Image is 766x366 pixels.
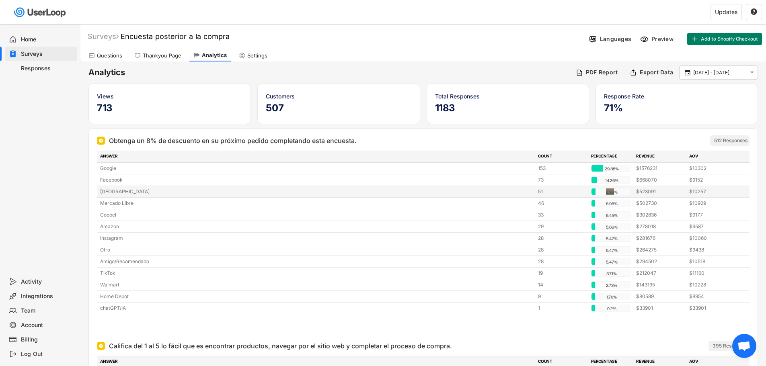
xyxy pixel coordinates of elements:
div: $668070 [636,176,684,184]
div: PERCENTAGE [591,153,631,160]
img: Language%20Icon.svg [589,35,597,43]
div: 46 [538,200,586,207]
h5: 713 [97,102,242,114]
div: Califica del 1 al 5 lo fácil que es encontrar productos, navegar por el sitio web y completar el ... [109,341,452,351]
div: TikTok [100,270,533,277]
div: Mercado Libre [100,200,533,207]
div: $278018 [636,223,684,230]
div: 8.98% [593,200,630,207]
a: Bate-papo aberto [732,334,756,358]
div: 28 [538,258,586,265]
button: Add to Shopify Checkout [687,33,762,45]
div: $294502 [636,258,684,265]
div: 29.88% [593,165,630,172]
button:  [684,69,691,76]
button:  [750,8,758,16]
div: 51 [538,188,586,195]
div: Updates [715,9,737,15]
div: 5.47% [593,235,630,242]
div: $33901 [689,305,737,312]
div: 5.66% [593,223,630,231]
div: $212047 [636,270,684,277]
div: 28 [538,235,586,242]
div: 73 [538,176,586,184]
div: Amigo/Recomendado [100,258,533,265]
h5: 71% [604,102,750,114]
div: ANSWER [100,358,533,366]
div: Views [97,92,242,100]
div: $9587 [689,223,737,230]
div: 14.26% [593,177,630,184]
input: Select Date Range [693,69,746,77]
button:  [748,69,756,76]
div: Account [21,321,74,329]
div: Walmart [100,281,533,288]
div: 2.73% [593,282,630,289]
div: $302836 [636,211,684,219]
div: 5.47% [593,258,630,266]
div: $11160 [689,270,737,277]
div: Facebook [100,176,533,184]
div: COUNT [538,358,586,366]
div: 3.71% [593,270,630,277]
div: Thankyou Page [143,52,181,59]
div: 6.45% [593,212,630,219]
div: Response Rate [604,92,750,100]
div: $10060 [689,235,737,242]
div: chatGPT/IA [100,305,533,312]
div: $33901 [636,305,684,312]
div: Instagram [100,235,533,242]
div: $523091 [636,188,684,195]
div: $10518 [689,258,737,265]
div: 29 [538,223,586,230]
div: Questions [97,52,122,59]
div: $9438 [689,246,737,254]
div: Total Responses [435,92,581,100]
div: 9.96% [593,188,630,196]
div: Amazon [100,223,533,230]
div: Languages [600,35,631,43]
div: $10228 [689,281,737,288]
div: 14 [538,281,586,288]
div: [GEOGRAPHIC_DATA] [100,188,533,195]
div: 395 Responses [713,343,748,349]
div: 1.76% [593,293,630,301]
div: Otro [100,246,533,254]
div: $80589 [636,293,684,300]
div: $9152 [689,176,737,184]
div: 28 [538,246,586,254]
div: PERCENTAGE [591,358,631,366]
div: Google [100,165,533,172]
div: $10302 [689,165,737,172]
div: Coppel [100,211,533,219]
div: 5.47% [593,247,630,254]
div: Log Out [21,350,74,358]
div: $9177 [689,211,737,219]
div: Integrations [21,292,74,300]
div: $10929 [689,200,737,207]
div: COUNT [538,153,586,160]
div: $143195 [636,281,684,288]
div: Settings [247,52,267,59]
h5: 507 [266,102,411,114]
h5: 1183 [435,102,581,114]
div: AOV [689,153,737,160]
div: 9 [538,293,586,300]
div: 0.2% [593,305,630,312]
div: $281676 [636,235,684,242]
div: $1576231 [636,165,684,172]
div: $502730 [636,200,684,207]
div: Surveys [21,50,74,58]
div: Preview [651,35,676,43]
div: ANSWER [100,153,533,160]
font: Encuesta posterior a la compra [121,32,230,41]
div: Home [21,36,74,43]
